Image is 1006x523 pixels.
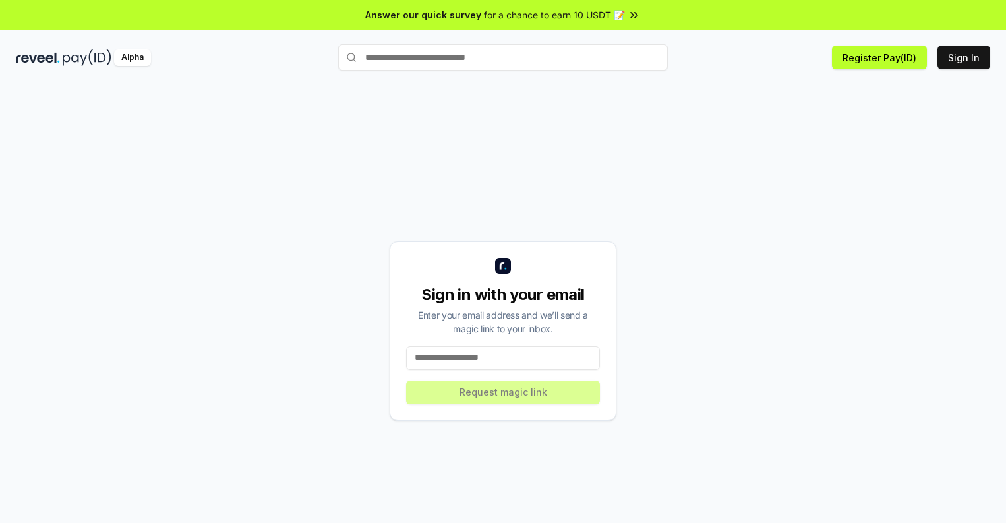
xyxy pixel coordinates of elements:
button: Sign In [937,46,990,69]
img: logo_small [495,258,511,274]
span: for a chance to earn 10 USDT 📝 [484,8,625,22]
div: Enter your email address and we’ll send a magic link to your inbox. [406,308,600,336]
div: Alpha [114,49,151,66]
img: pay_id [63,49,111,66]
span: Answer our quick survey [365,8,481,22]
button: Register Pay(ID) [832,46,927,69]
div: Sign in with your email [406,284,600,305]
img: reveel_dark [16,49,60,66]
